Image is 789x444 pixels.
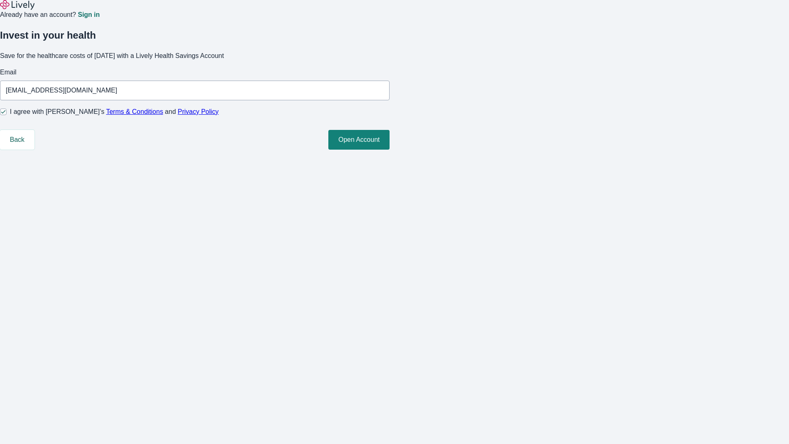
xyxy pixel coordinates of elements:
button: Open Account [328,130,390,150]
a: Privacy Policy [178,108,219,115]
a: Sign in [78,12,99,18]
a: Terms & Conditions [106,108,163,115]
span: I agree with [PERSON_NAME]’s and [10,107,219,117]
